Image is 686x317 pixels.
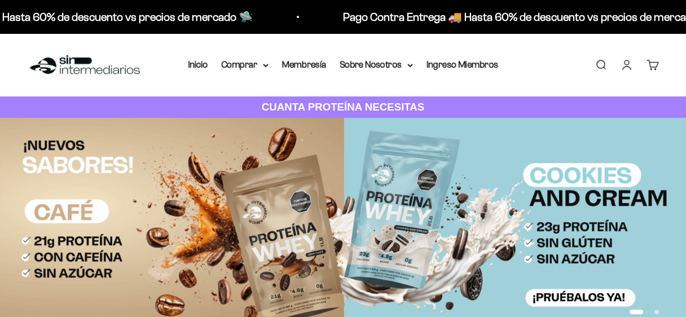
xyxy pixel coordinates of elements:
a: Membresía [282,60,326,69]
a: Inicio [188,60,208,69]
summary: Sobre Nosotros [340,58,413,72]
a: Ingreso Miembros [426,60,498,69]
summary: Comprar [221,58,269,72]
strong: CUANTA PROTEÍNA NECESITAS [262,101,425,113]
